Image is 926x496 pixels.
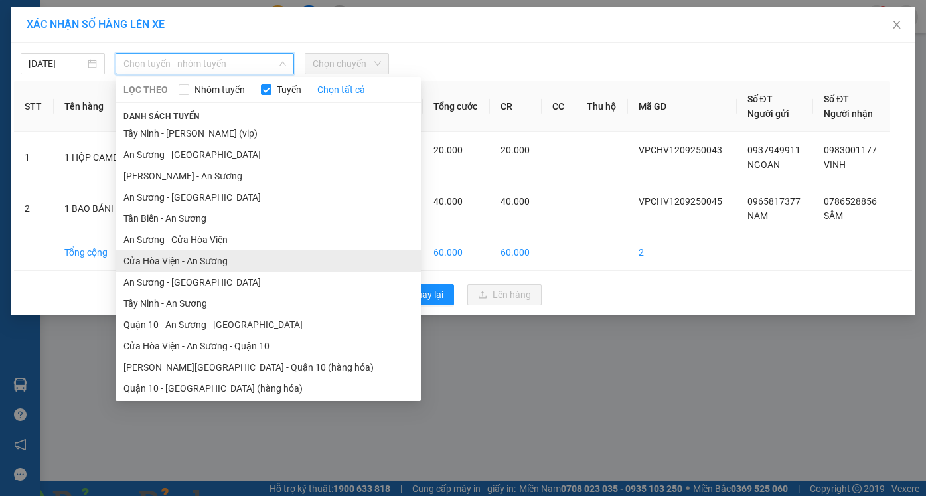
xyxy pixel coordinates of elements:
[4,86,146,94] span: [PERSON_NAME]:
[639,145,722,155] span: VPCHV1209250043
[54,183,164,234] td: 1 BAO BÁNH TRÁNG
[54,234,164,271] td: Tổng cộng
[66,84,146,94] span: VPCHV1209250046
[54,81,164,132] th: Tên hàng
[14,132,54,183] td: 1
[824,210,843,221] span: SÂM
[14,81,54,132] th: STT
[467,284,542,305] button: uploadLên hàng
[116,144,421,165] li: An Sương - [GEOGRAPHIC_DATA]
[5,8,64,66] img: logo
[423,234,490,271] td: 60.000
[639,196,722,207] span: VPCHV1209250045
[747,159,780,170] span: NGOAN
[116,250,421,272] li: Cửa Hòa Viện - An Sương
[116,123,421,144] li: Tây Ninh - [PERSON_NAME] (vip)
[747,145,801,155] span: 0937949911
[29,96,81,104] span: 16:24:08 [DATE]
[576,81,628,132] th: Thu hộ
[747,210,768,221] span: NAM
[747,94,773,104] span: Số ĐT
[116,293,421,314] li: Tây Ninh - An Sương
[116,110,208,122] span: Danh sách tuyến
[116,378,421,399] li: Quận 10 - [GEOGRAPHIC_DATA] (hàng hóa)
[824,145,877,155] span: 0983001177
[891,19,902,30] span: close
[423,81,490,132] th: Tổng cước
[54,132,164,183] td: 1 HỘP CAMERA
[490,81,542,132] th: CR
[317,82,365,97] a: Chọn tất cả
[490,234,542,271] td: 60.000
[4,96,81,104] span: In ngày:
[116,165,421,187] li: [PERSON_NAME] - An Sương
[501,145,530,155] span: 20.000
[824,94,849,104] span: Số ĐT
[123,54,286,74] span: Chọn tuyến - nhóm tuyến
[501,196,530,207] span: 40.000
[628,234,736,271] td: 2
[105,21,179,38] span: Bến xe [GEOGRAPHIC_DATA]
[27,18,165,31] span: XÁC NHẬN SỐ HÀNG LÊN XE
[279,60,287,68] span: down
[116,335,421,357] li: Cửa Hòa Viện - An Sương - Quận 10
[116,357,421,378] li: [PERSON_NAME][GEOGRAPHIC_DATA] - Quận 10 (hàng hóa)
[36,72,163,82] span: -----------------------------------------
[410,288,443,302] span: Quay lại
[433,145,463,155] span: 20.000
[433,196,463,207] span: 40.000
[14,183,54,234] td: 2
[105,59,163,67] span: Hotline: 19001152
[824,196,877,207] span: 0786528856
[189,82,250,97] span: Nhóm tuyến
[747,108,789,119] span: Người gửi
[747,196,801,207] span: 0965817377
[116,187,421,208] li: An Sương - [GEOGRAPHIC_DATA]
[824,108,873,119] span: Người nhận
[29,56,85,71] input: 12/09/2025
[628,81,736,132] th: Mã GD
[116,208,421,229] li: Tân Biên - An Sương
[271,82,307,97] span: Tuyến
[878,7,915,44] button: Close
[116,229,421,250] li: An Sương - Cửa Hòa Viện
[116,272,421,293] li: An Sương - [GEOGRAPHIC_DATA]
[116,314,421,335] li: Quận 10 - An Sương - [GEOGRAPHIC_DATA]
[542,81,576,132] th: CC
[313,54,381,74] span: Chọn chuyến
[824,159,846,170] span: VINH
[105,7,182,19] strong: ĐỒNG PHƯỚC
[123,82,168,97] span: LỌC THEO
[105,40,183,56] span: 01 Võ Văn Truyện, KP.1, Phường 2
